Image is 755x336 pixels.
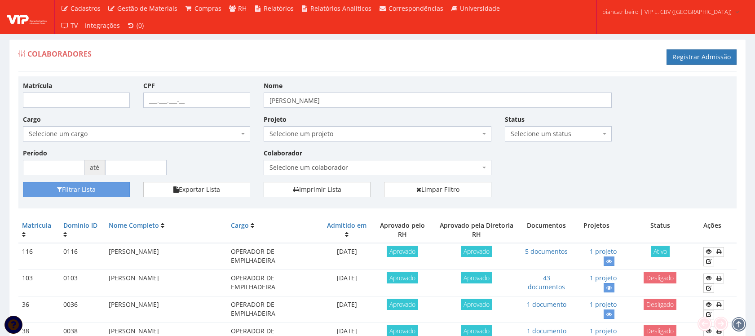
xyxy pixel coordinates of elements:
[264,149,302,158] label: Colaborador
[264,81,283,90] label: Nome
[620,217,700,243] th: Status
[109,221,159,230] a: Nome Completo
[57,17,81,34] a: TV
[71,4,101,13] span: Cadastros
[590,247,617,256] a: 1 projeto
[264,4,294,13] span: Relatórios
[143,182,250,197] button: Exportar Lista
[227,270,322,296] td: OPERADOR DE EMPILHADEIRA
[644,299,676,310] span: Desligado
[505,115,525,124] label: Status
[590,327,617,335] a: 1 projeto
[18,243,60,270] td: 116
[105,243,227,270] td: [PERSON_NAME]
[322,270,372,296] td: [DATE]
[143,81,155,90] label: CPF
[505,126,612,141] span: Selecione um status
[667,49,737,65] a: Registrar Admissão
[71,21,78,30] span: TV
[322,296,372,323] td: [DATE]
[525,247,568,256] a: 5 documentos
[29,129,239,138] span: Selecione um cargo
[85,21,120,30] span: Integrações
[644,272,676,283] span: Desligado
[124,17,148,34] a: (0)
[322,243,372,270] td: [DATE]
[105,270,227,296] td: [PERSON_NAME]
[60,296,105,323] td: 0036
[60,243,105,270] td: 0116
[461,272,492,283] span: Aprovado
[27,49,92,59] span: Colaboradores
[84,160,105,175] span: até
[460,4,500,13] span: Universidade
[310,4,371,13] span: Relatórios Analíticos
[700,217,737,243] th: Ações
[461,299,492,310] span: Aprovado
[527,300,566,309] a: 1 documento
[23,149,47,158] label: Período
[269,129,480,138] span: Selecione um projeto
[269,163,480,172] span: Selecione um colaborador
[264,115,287,124] label: Projeto
[143,93,250,108] input: ___.___.___-__
[63,221,97,230] a: Domínio ID
[372,217,433,243] th: Aprovado pelo RH
[264,160,491,175] span: Selecione um colaborador
[527,327,566,335] a: 1 documento
[264,126,491,141] span: Selecione um projeto
[23,126,250,141] span: Selecione um cargo
[384,182,491,197] a: Limpar Filtro
[520,217,573,243] th: Documentos
[387,299,418,310] span: Aprovado
[22,221,51,230] a: Matrícula
[227,243,322,270] td: OPERADOR DE EMPILHADEIRA
[23,81,52,90] label: Matrícula
[194,4,221,13] span: Compras
[18,296,60,323] td: 36
[651,246,670,257] span: Ativo
[590,274,617,282] a: 1 projeto
[590,300,617,309] a: 1 projeto
[23,182,130,197] button: Filtrar Lista
[117,4,177,13] span: Gestão de Materiais
[511,129,600,138] span: Selecione um status
[7,10,47,24] img: logo
[573,217,620,243] th: Projetos
[60,270,105,296] td: 0103
[105,296,227,323] td: [PERSON_NAME]
[23,115,41,124] label: Cargo
[238,4,247,13] span: RH
[387,272,418,283] span: Aprovado
[264,182,371,197] a: Imprimir Lista
[528,274,565,291] a: 43 documentos
[81,17,124,34] a: Integrações
[137,21,144,30] span: (0)
[433,217,520,243] th: Aprovado pela Diretoria RH
[387,246,418,257] span: Aprovado
[602,7,732,16] span: bianca.ribeiro | VIP L. CBV ([GEOGRAPHIC_DATA])
[18,270,60,296] td: 103
[389,4,443,13] span: Correspondências
[327,221,366,230] a: Admitido em
[231,221,249,230] a: Cargo
[461,246,492,257] span: Aprovado
[227,296,322,323] td: OPERADOR DE EMPILHADEIRA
